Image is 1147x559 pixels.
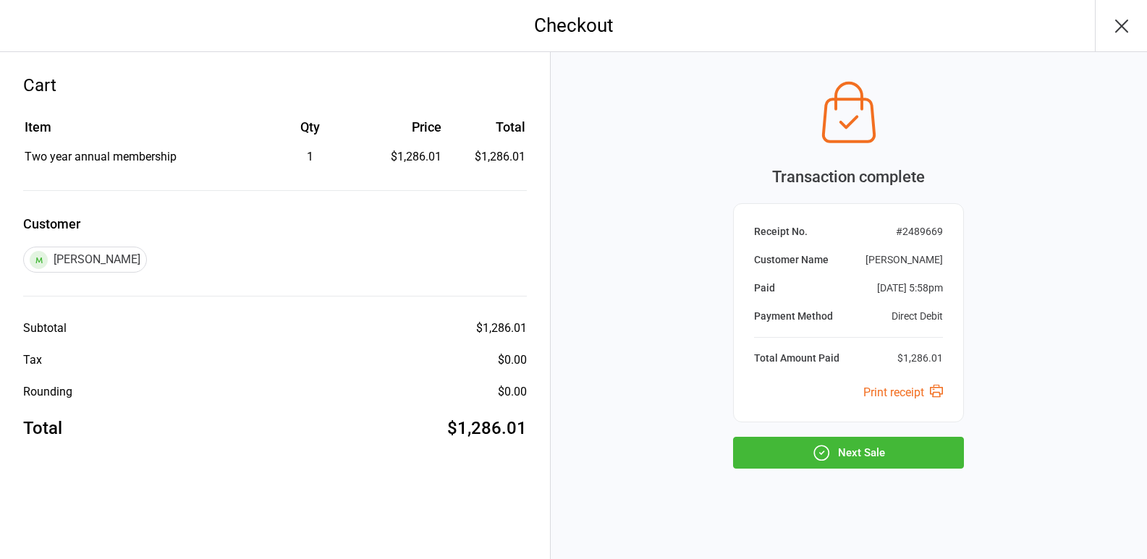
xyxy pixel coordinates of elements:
div: Rounding [23,383,72,401]
div: Subtotal [23,320,67,337]
th: Item [25,117,258,147]
div: Tax [23,351,42,369]
th: Qty [260,117,360,147]
div: $0.00 [498,351,527,369]
a: Print receipt [863,385,943,399]
div: [PERSON_NAME] [865,252,943,268]
div: $1,286.01 [361,148,441,166]
div: $1,286.01 [476,320,527,337]
div: 1 [260,148,360,166]
th: Total [447,117,525,147]
div: Total Amount Paid [754,351,839,366]
div: Paid [754,281,775,296]
div: Direct Debit [892,309,943,324]
label: Customer [23,214,527,234]
div: [DATE] 5:58pm [877,281,943,296]
div: Payment Method [754,309,833,324]
div: $1,286.01 [897,351,943,366]
button: Next Sale [733,437,964,469]
div: $1,286.01 [447,415,527,441]
div: Transaction complete [733,165,964,189]
div: # 2489669 [896,224,943,239]
td: $1,286.01 [447,148,525,166]
div: Price [361,117,441,137]
span: Two year annual membership [25,150,177,163]
div: Customer Name [754,252,829,268]
div: Cart [23,72,527,98]
div: Receipt No. [754,224,808,239]
div: $0.00 [498,383,527,401]
div: Total [23,415,62,441]
div: [PERSON_NAME] [23,247,147,273]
